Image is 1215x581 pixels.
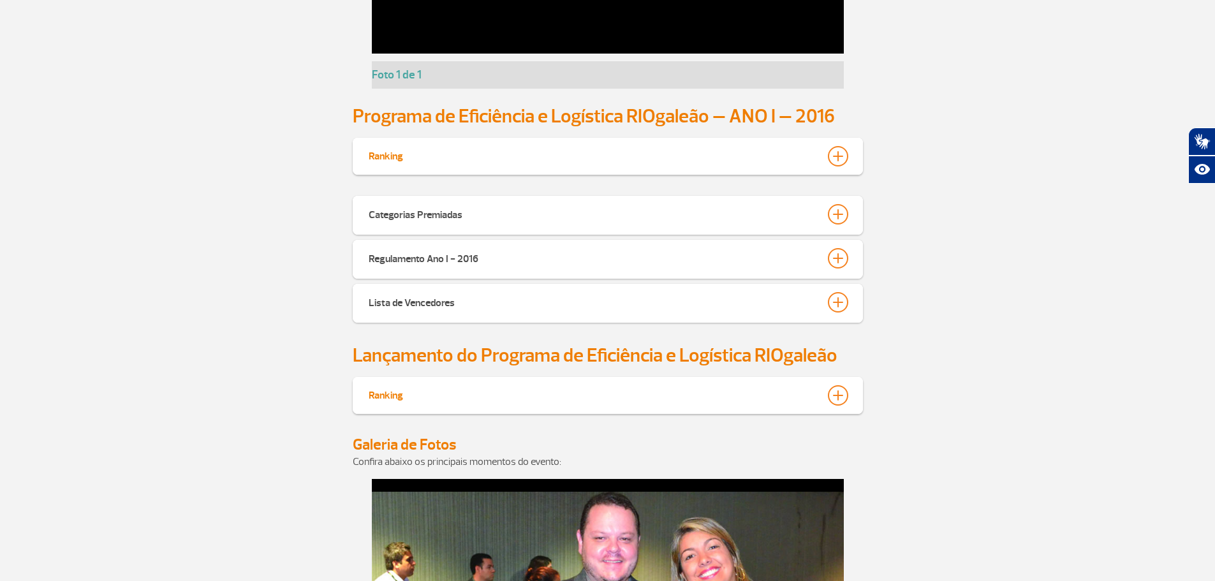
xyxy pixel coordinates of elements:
div: Regulamento Ano I - 2016 [369,248,478,266]
button: Abrir tradutor de língua de sinais. [1188,128,1215,156]
button: Categorias Premiadas [368,203,848,225]
button: Ranking [368,385,848,406]
h4: Galeria de Fotos [353,435,863,454]
p: Confira abaixo os principais momentos do evento: [353,454,863,469]
span: Foto 1 de 1 [372,68,422,82]
button: Regulamento Ano I - 2016 [368,247,848,269]
button: Abrir recursos assistivos. [1188,156,1215,184]
h2: Programa de Eficiência e Logística RIOgaleão – ANO I – 2016 [353,105,863,128]
div: Plugin de acessibilidade da Hand Talk. [1188,128,1215,184]
div: Ranking [369,385,403,402]
button: Lista de Vencedores [368,291,848,313]
div: Categorias Premiadas [369,204,462,222]
div: Lista de Vencedores [369,292,455,310]
div: Ranking [369,146,403,163]
h2: Lançamento do Programa de Eficiência e Logística RIOgaleão [353,344,863,367]
button: Ranking [368,145,848,167]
